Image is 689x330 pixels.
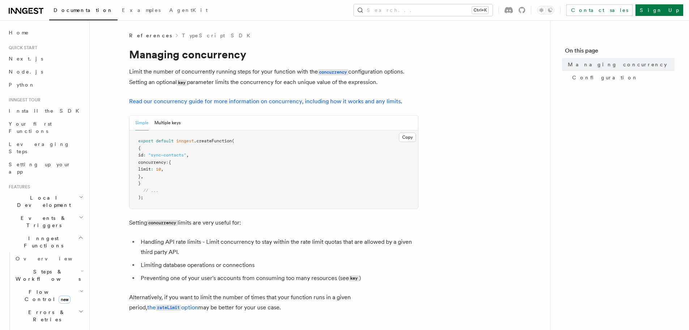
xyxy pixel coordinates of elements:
[9,121,52,134] span: Your first Functions
[148,153,186,158] span: "sync-contacts"
[6,158,85,178] a: Setting up your app
[572,74,638,81] span: Configuration
[139,273,418,284] li: Preventing one of your user's accounts from consuming too many resources (see )
[147,220,178,226] code: concurrency
[318,69,348,75] code: concurrency
[9,69,43,75] span: Node.js
[354,4,493,16] button: Search...Ctrl+K
[9,29,29,36] span: Home
[349,275,359,281] code: key
[129,292,418,313] p: Alternatively, if you want to limit the number of times that your function runs in a given period...
[13,265,85,285] button: Steps & Workflows
[6,232,85,252] button: Inngest Functions
[139,237,418,257] li: Handling API rate limits - Limit concurrency to stay within the rate limit quotas that are allowe...
[399,133,416,142] button: Copy
[568,61,667,68] span: Managing concurrency
[9,141,70,154] span: Leveraging Steps
[49,2,118,20] a: Documentation
[122,7,161,13] span: Examples
[318,68,348,75] a: concurrency
[6,212,85,232] button: Events & Triggers
[6,235,78,249] span: Inngest Functions
[6,194,79,209] span: Local Development
[13,306,85,326] button: Errors & Retries
[13,309,78,323] span: Errors & Retries
[129,32,172,39] span: References
[9,108,84,114] span: Install the SDK
[139,260,418,270] li: Limiting database operations or connections
[129,96,418,106] p: .
[54,7,113,13] span: Documentation
[6,117,85,138] a: Your first Functions
[537,6,554,14] button: Toggle dark mode
[6,214,79,229] span: Events & Triggers
[6,104,85,117] a: Install the SDK
[138,174,141,179] span: }
[154,116,180,130] button: Multiple keys
[138,160,166,165] span: concurrency
[472,7,488,14] kbd: Ctrl+K
[156,138,174,143] span: default
[141,174,143,179] span: ,
[635,4,683,16] a: Sign Up
[186,153,189,158] span: ,
[151,167,153,172] span: :
[169,160,171,165] span: {
[13,288,80,303] span: Flow Control
[182,32,255,39] a: TypeScript SDK
[129,67,418,88] p: Limit the number of concurrently running steps for your function with the configuration options. ...
[565,46,675,58] h4: On this page
[118,2,165,20] a: Examples
[138,167,151,172] span: limit
[169,7,208,13] span: AgentKit
[161,167,163,172] span: ,
[165,2,212,20] a: AgentKit
[16,256,90,262] span: Overview
[138,146,141,151] span: {
[13,252,85,265] a: Overview
[135,116,149,130] button: Simple
[565,58,675,71] a: Managing concurrency
[129,98,401,105] a: Read our concurrency guide for more information on concurrency, including how it works and any li...
[9,56,43,62] span: Next.js
[6,26,85,39] a: Home
[6,184,30,190] span: Features
[6,45,37,51] span: Quick start
[6,78,85,91] a: Python
[6,191,85,212] button: Local Development
[59,296,71,304] span: new
[569,71,675,84] a: Configuration
[166,160,169,165] span: :
[566,4,633,16] a: Contact sales
[176,138,194,143] span: inngest
[129,48,418,61] h1: Managing concurrency
[156,305,181,311] code: rateLimit
[138,195,143,200] span: );
[6,52,85,65] a: Next.js
[6,65,85,78] a: Node.js
[194,138,232,143] span: .createFunction
[138,153,143,158] span: id
[143,153,146,158] span: :
[138,181,141,186] span: }
[129,218,418,228] p: Setting limits are very useful for:
[6,97,41,103] span: Inngest tour
[156,167,161,172] span: 10
[138,138,153,143] span: export
[177,80,187,86] code: key
[147,304,198,311] a: therateLimitoption
[9,162,71,175] span: Setting up your app
[6,138,85,158] a: Leveraging Steps
[143,188,158,193] span: // ...
[13,268,81,283] span: Steps & Workflows
[9,82,35,88] span: Python
[232,138,234,143] span: (
[13,285,85,306] button: Flow Controlnew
